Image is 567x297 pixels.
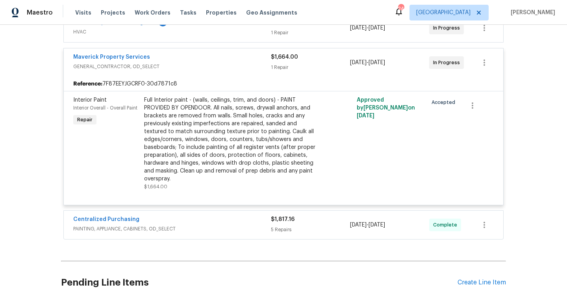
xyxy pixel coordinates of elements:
span: - [350,59,385,67]
div: Full Interior paint - (walls, ceilings, trim, and doors) - PAINT PROVIDED BY OPENDOOR. All nails,... [144,96,317,183]
div: Create Line Item [458,279,506,286]
span: Interior Paint [73,97,107,103]
span: - [350,221,385,229]
span: Work Orders [135,9,170,17]
span: [DATE] [369,25,385,31]
span: Maestro [27,9,53,17]
div: 5 Repairs [271,226,350,234]
a: Maverick Property Services [73,54,150,60]
span: $1,664.00 [271,54,298,60]
a: Centralized Purchasing [73,217,139,222]
div: 7F87EEYJGCRF0-30d7871c8 [64,77,503,91]
span: [DATE] [369,222,385,228]
span: [DATE] [357,113,374,119]
span: Complete [433,221,460,229]
span: HVAC [73,28,271,36]
span: In Progress [433,59,463,67]
span: Geo Assignments [246,9,297,17]
span: Visits [75,9,91,17]
span: Interior Overall - Overall Paint [73,106,137,110]
span: Accepted [432,98,458,106]
span: GENERAL_CONTRACTOR, OD_SELECT [73,63,271,71]
span: Properties [206,9,237,17]
div: 1 Repair [271,63,350,71]
span: PAINTING, APPLIANCE, CABINETS, OD_SELECT [73,225,271,233]
span: [GEOGRAPHIC_DATA] [416,9,471,17]
span: [DATE] [350,222,367,228]
span: In Progress [433,24,463,32]
span: $1,664.00 [144,184,167,189]
div: 24 [398,5,404,13]
span: Projects [101,9,125,17]
span: $1,817.16 [271,217,295,222]
span: Repair [74,116,96,124]
div: 1 Repair [271,29,350,37]
span: Tasks [180,10,196,15]
span: - [350,24,385,32]
span: Approved by [PERSON_NAME] on [357,97,415,119]
span: [DATE] [369,60,385,65]
span: [DATE] [350,60,367,65]
span: [DATE] [350,25,367,31]
span: [PERSON_NAME] [508,9,555,17]
b: Reference: [73,80,102,88]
